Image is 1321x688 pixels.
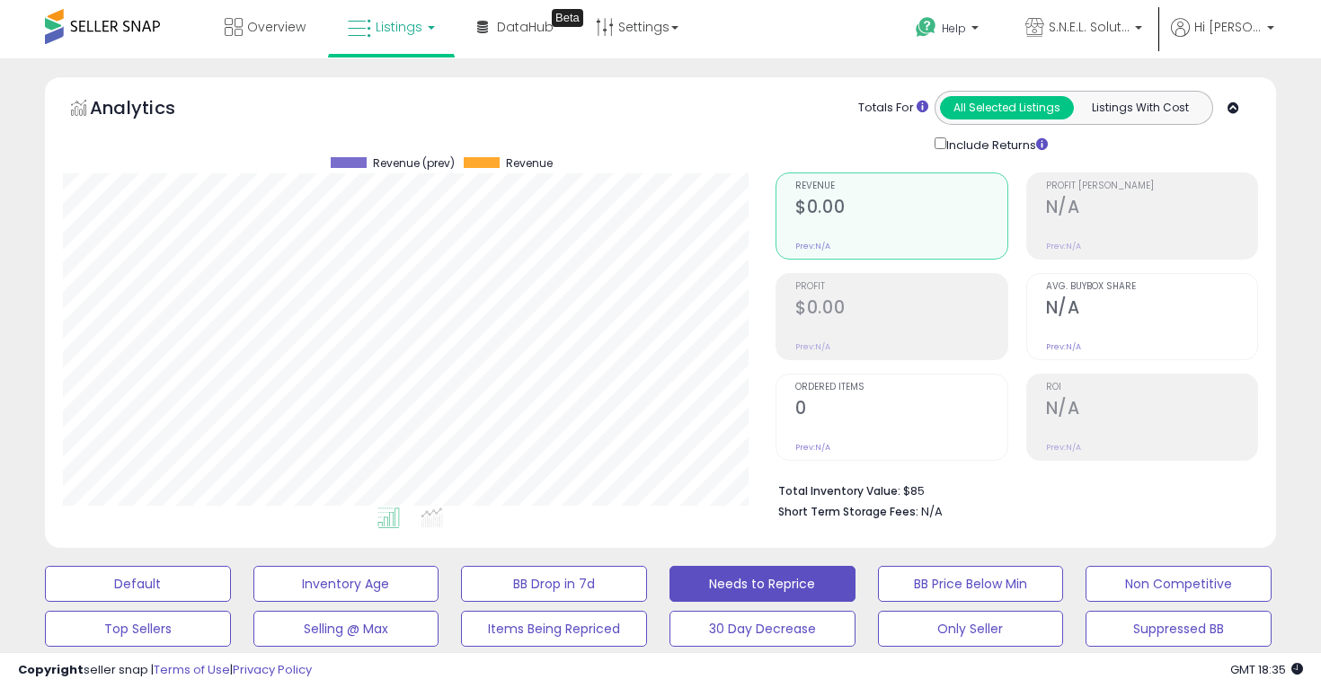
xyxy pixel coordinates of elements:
[669,566,856,602] button: Needs to Reprice
[90,95,210,125] h5: Analytics
[778,483,900,498] b: Total Inventory Value:
[1046,383,1257,393] span: ROI
[1046,197,1257,221] h2: N/A
[795,442,830,453] small: Prev: N/A
[1171,18,1274,58] a: Hi [PERSON_NAME]
[18,661,84,678] strong: Copyright
[1046,297,1257,322] h2: N/A
[552,9,583,27] div: Tooltip anchor
[1046,398,1257,422] h2: N/A
[795,197,1006,221] h2: $0.00
[921,134,1069,154] div: Include Returns
[901,3,997,58] a: Help
[1046,442,1081,453] small: Prev: N/A
[915,16,937,39] i: Get Help
[795,181,1006,191] span: Revenue
[461,566,647,602] button: BB Drop in 7d
[253,611,439,647] button: Selling @ Max
[1046,241,1081,251] small: Prev: N/A
[795,398,1006,422] h2: 0
[795,282,1006,292] span: Profit
[778,504,918,519] b: Short Term Storage Fees:
[233,661,312,678] a: Privacy Policy
[878,611,1064,647] button: Only Seller
[247,18,306,36] span: Overview
[18,662,312,679] div: seller snap | |
[461,611,647,647] button: Items Being Repriced
[778,479,1245,500] li: $85
[1073,96,1207,119] button: Listings With Cost
[669,611,856,647] button: 30 Day Decrease
[376,18,422,36] span: Listings
[795,383,1006,393] span: Ordered Items
[1086,611,1272,647] button: Suppressed BB
[795,341,830,352] small: Prev: N/A
[1046,341,1081,352] small: Prev: N/A
[1049,18,1130,36] span: S.N.E.L. Solutions
[497,18,554,36] span: DataHub
[45,611,231,647] button: Top Sellers
[1046,181,1257,191] span: Profit [PERSON_NAME]
[1086,566,1272,602] button: Non Competitive
[942,21,966,36] span: Help
[253,566,439,602] button: Inventory Age
[858,100,928,117] div: Totals For
[795,241,830,251] small: Prev: N/A
[373,157,455,170] span: Revenue (prev)
[795,297,1006,322] h2: $0.00
[940,96,1074,119] button: All Selected Listings
[921,503,943,520] span: N/A
[1046,282,1257,292] span: Avg. Buybox Share
[506,157,553,170] span: Revenue
[45,566,231,602] button: Default
[878,566,1064,602] button: BB Price Below Min
[154,661,230,678] a: Terms of Use
[1230,661,1303,678] span: 2025-10-9 18:35 GMT
[1194,18,1262,36] span: Hi [PERSON_NAME]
